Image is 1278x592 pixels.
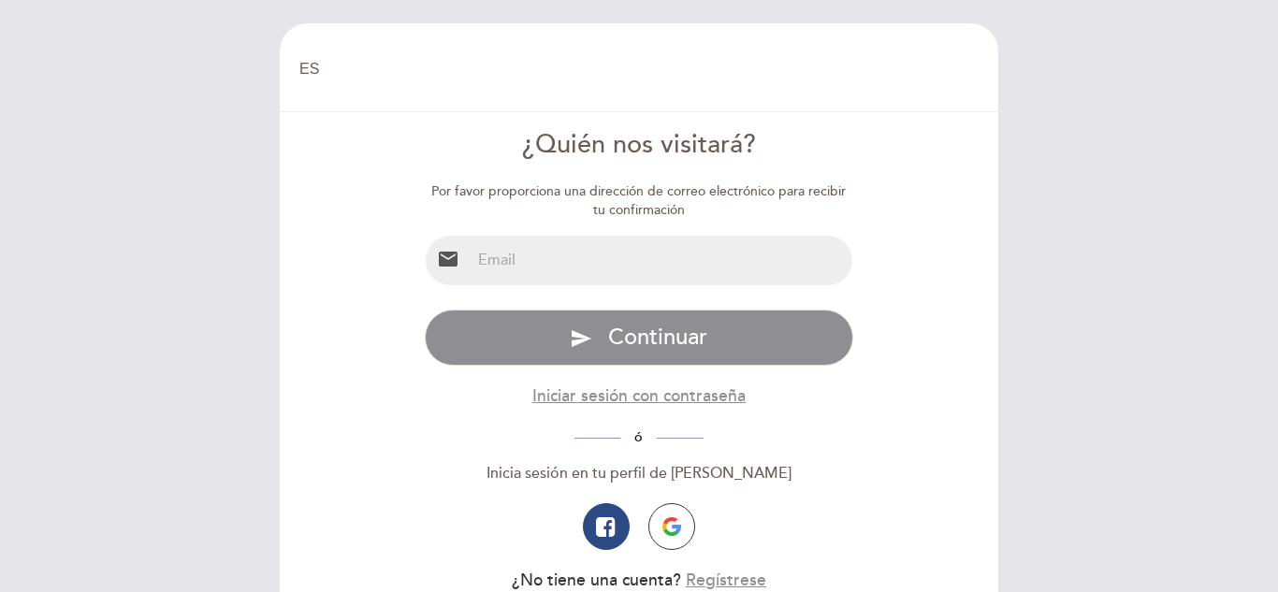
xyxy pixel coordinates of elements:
[425,182,854,220] div: Por favor proporciona una dirección de correo electrónico para recibir tu confirmación
[425,463,854,484] div: Inicia sesión en tu perfil de [PERSON_NAME]
[686,569,766,592] button: Regístrese
[425,127,854,164] div: ¿Quién nos visitará?
[608,324,707,351] span: Continuar
[662,517,681,536] img: icon-google.png
[425,310,854,366] button: send Continuar
[512,570,681,590] span: ¿No tiene una cuenta?
[532,384,746,408] button: Iniciar sesión con contraseña
[471,236,853,285] input: Email
[570,327,592,350] i: send
[437,248,459,270] i: email
[620,429,657,445] span: ó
